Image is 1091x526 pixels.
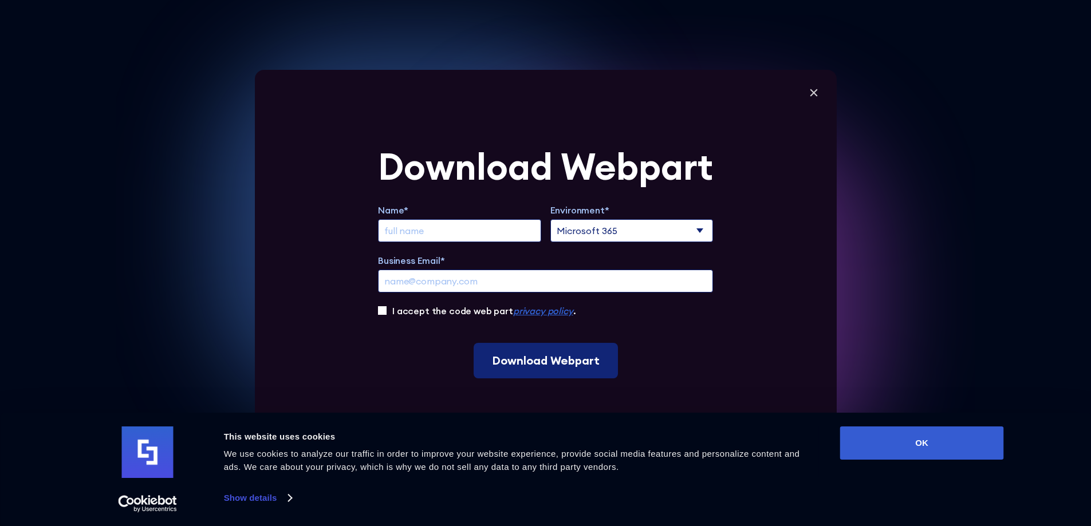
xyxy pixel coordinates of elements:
[378,148,713,378] form: Extend Trial
[378,219,541,242] input: full name
[378,148,713,185] div: Download Webpart
[840,426,1004,460] button: OK
[885,393,1091,526] div: Widget de chat
[378,270,713,292] input: name@company.com
[224,489,292,507] a: Show details
[224,449,800,472] span: We use cookies to analyze our traffic in order to improve your website experience, provide social...
[550,203,714,217] label: Environment*
[378,203,541,217] label: Name*
[378,254,713,267] label: Business Email*
[122,426,174,478] img: logo
[97,495,198,512] a: Usercentrics Cookiebot - opens in a new window
[885,393,1091,526] iframe: Chat Widget
[224,430,814,444] div: This website uses cookies
[392,304,576,318] label: I accept the code web part .
[513,305,573,317] a: privacy policy
[474,343,618,378] input: Download Webpart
